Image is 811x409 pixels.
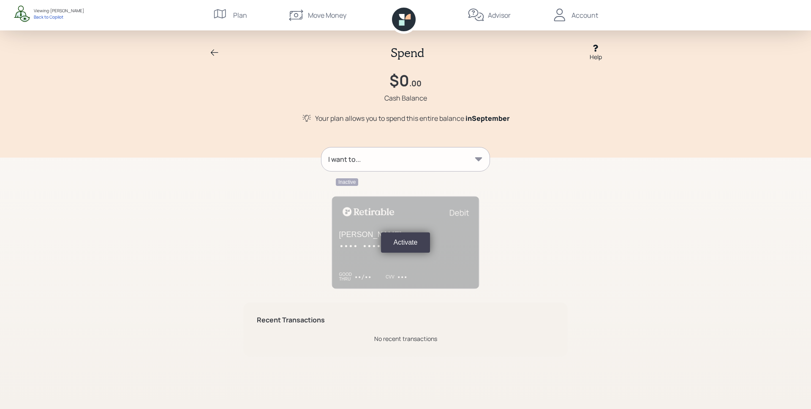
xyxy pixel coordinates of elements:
[315,113,510,123] div: Your plan allows you to spend this entire balance
[572,10,598,20] div: Account
[409,79,422,88] h4: .00
[389,71,409,90] h1: $0
[328,154,361,164] div: I want to...
[465,114,510,123] span: in September
[308,10,346,20] div: Move Money
[374,334,437,343] div: No recent transactions
[384,93,427,103] div: Cash Balance
[34,8,84,14] div: Viewing: [PERSON_NAME]
[233,10,247,20] div: Plan
[391,46,424,60] h2: Spend
[488,10,511,20] div: Advisor
[257,316,554,324] h5: Recent Transactions
[34,14,84,20] div: Back to Copilot
[590,52,602,61] div: Help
